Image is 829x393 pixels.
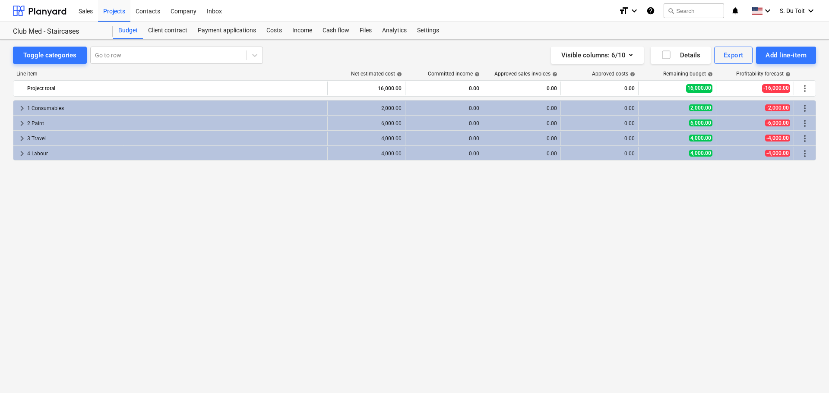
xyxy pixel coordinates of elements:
div: 2 Paint [27,116,324,130]
div: Project total [27,82,324,95]
div: 6,000.00 [331,120,402,126]
div: 4,000.00 [331,151,402,157]
div: 0.00 [409,105,479,111]
div: 16,000.00 [331,82,402,95]
div: Visible columns : 6/10 [561,50,633,61]
span: 4,000.00 [689,135,712,141]
div: 1 Consumables [27,101,324,115]
a: Analytics [377,22,412,39]
span: More actions [800,103,810,113]
div: 0.00 [487,120,557,126]
div: 0.00 [409,82,479,95]
span: More actions [800,118,810,129]
div: 0.00 [564,105,635,111]
div: 0.00 [564,135,635,141]
a: Client contract [143,22,193,39]
span: keyboard_arrow_right [17,118,27,129]
div: Details [661,50,700,61]
div: 0.00 [487,105,557,111]
div: Approved sales invoices [494,71,557,77]
div: 2,000.00 [331,105,402,111]
div: 0.00 [409,151,479,157]
div: 0.00 [564,82,635,95]
a: Files [354,22,377,39]
button: Toggle categories [13,47,87,64]
div: Remaining budget [663,71,713,77]
span: 16,000.00 [686,84,712,92]
span: 2,000.00 [689,104,712,111]
span: keyboard_arrow_right [17,148,27,159]
span: More actions [800,133,810,144]
div: 0.00 [487,82,557,95]
div: 4,000.00 [331,135,402,141]
span: -4,000.00 [765,135,790,141]
a: Costs [261,22,287,39]
div: 0.00 [564,120,635,126]
a: Cash flow [317,22,354,39]
div: Profitability forecast [736,71,791,77]
span: help [628,72,635,77]
div: Toggle categories [23,50,76,61]
div: Committed income [428,71,480,77]
span: More actions [800,148,810,159]
div: Club Med - Staircases [13,27,103,36]
div: 3 Travel [27,132,324,145]
div: 4 Labour [27,147,324,160]
div: 0.00 [487,135,557,141]
button: Add line-item [756,47,816,64]
span: help [784,72,791,77]
div: Net estimated cost [351,71,402,77]
div: 0.00 [409,135,479,141]
span: help [395,72,402,77]
span: keyboard_arrow_right [17,103,27,113]
div: Export [724,50,744,61]
button: Visible columns:6/10 [551,47,644,64]
span: -16,000.00 [762,84,790,92]
span: help [473,72,480,77]
div: Add line-item [766,50,807,61]
span: help [551,72,557,77]
div: 0.00 [409,120,479,126]
div: 0.00 [487,151,557,157]
a: Income [287,22,317,39]
a: Budget [113,22,143,39]
button: Details [651,47,711,64]
span: keyboard_arrow_right [17,133,27,144]
span: -6,000.00 [765,119,790,126]
span: More actions [800,83,810,94]
div: Line-item [13,71,328,77]
span: -2,000.00 [765,104,790,111]
div: 0.00 [564,151,635,157]
div: Approved costs [592,71,635,77]
a: Payment applications [193,22,261,39]
iframe: Chat Widget [786,352,829,393]
span: 4,000.00 [689,150,712,157]
span: -4,000.00 [765,150,790,157]
a: Settings [412,22,444,39]
button: Export [714,47,753,64]
span: 6,000.00 [689,119,712,126]
span: help [706,72,713,77]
